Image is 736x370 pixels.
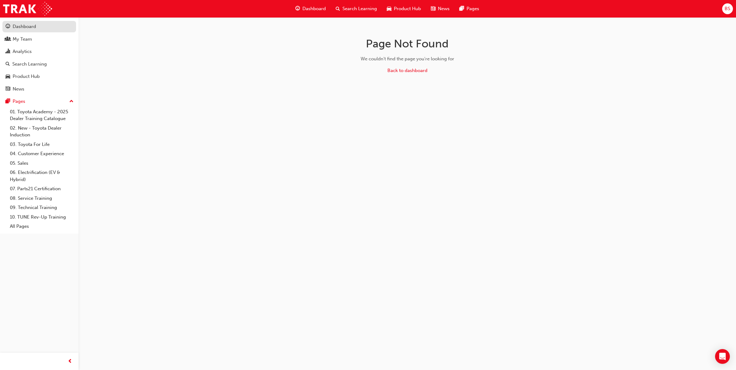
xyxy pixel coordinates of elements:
span: chart-icon [6,49,10,54]
div: My Team [13,36,32,43]
a: 06. Electrification (EV & Hybrid) [7,168,76,184]
a: 03. Toyota For Life [7,140,76,149]
span: car-icon [387,5,391,13]
a: search-iconSearch Learning [331,2,382,15]
a: All Pages [7,222,76,231]
a: 04. Customer Experience [7,149,76,159]
a: guage-iconDashboard [290,2,331,15]
a: Analytics [2,46,76,57]
span: Dashboard [302,5,326,12]
span: news-icon [431,5,435,13]
button: Pages [2,96,76,107]
a: 09. Technical Training [7,203,76,212]
span: pages-icon [459,5,464,13]
span: guage-icon [6,24,10,30]
span: car-icon [6,74,10,79]
span: search-icon [6,62,10,67]
button: DashboardMy TeamAnalyticsSearch LearningProduct HubNews [2,20,76,96]
a: pages-iconPages [455,2,484,15]
span: guage-icon [295,5,300,13]
a: 07. Parts21 Certification [7,184,76,194]
a: News [2,83,76,95]
a: Dashboard [2,21,76,32]
a: 02. New - Toyota Dealer Induction [7,123,76,140]
a: 08. Service Training [7,194,76,203]
img: Trak [3,2,52,16]
button: BS [722,3,733,14]
span: Product Hub [394,5,421,12]
a: 10. TUNE Rev-Up Training [7,212,76,222]
div: Product Hub [13,73,40,80]
span: Pages [467,5,479,12]
span: search-icon [336,5,340,13]
span: people-icon [6,37,10,42]
span: news-icon [6,86,10,92]
a: My Team [2,34,76,45]
div: Dashboard [13,23,36,30]
h1: Page Not Found [310,37,505,50]
span: BS [725,5,730,12]
a: news-iconNews [426,2,455,15]
div: Analytics [13,48,32,55]
a: Back to dashboard [387,68,427,73]
a: Search Learning [2,58,76,70]
a: 01. Toyota Academy - 2025 Dealer Training Catalogue [7,107,76,123]
a: Product Hub [2,71,76,82]
div: Pages [13,98,25,105]
span: pages-icon [6,99,10,104]
div: We couldn't find the page you're looking for [310,55,505,62]
span: Search Learning [342,5,377,12]
span: prev-icon [68,358,72,365]
div: Search Learning [12,61,47,68]
span: up-icon [69,98,74,106]
div: Open Intercom Messenger [715,349,730,364]
a: 05. Sales [7,159,76,168]
div: News [13,86,24,93]
span: News [438,5,450,12]
a: car-iconProduct Hub [382,2,426,15]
